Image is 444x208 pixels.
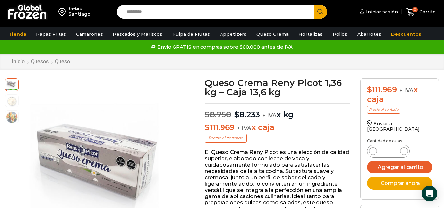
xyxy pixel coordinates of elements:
[382,147,395,156] input: Product quantity
[68,11,91,17] div: Santiago
[31,58,49,65] a: Quesos
[109,28,166,40] a: Pescados y Mariscos
[253,28,292,40] a: Queso Crema
[367,139,432,143] p: Cantidad de cajas
[388,28,425,40] a: Descuentos
[367,85,372,94] span: $
[6,28,30,40] a: Tienda
[205,110,231,119] bdi: 8.750
[367,161,432,173] button: Agregar al carrito
[364,9,398,15] span: Iniciar sesión
[399,87,414,94] span: + IVA
[5,95,18,108] span: queso crema 2
[205,123,210,132] span: $
[169,28,213,40] a: Pulpa de Frutas
[367,106,400,114] p: Precio al contado
[55,58,70,65] a: Queso
[354,28,385,40] a: Abarrotes
[217,28,250,40] a: Appetizers
[295,28,326,40] a: Hortalizas
[329,28,351,40] a: Pollos
[205,123,350,132] p: x caja
[367,85,397,94] bdi: 111.969
[73,28,106,40] a: Camarones
[262,112,277,119] span: + IVA
[205,103,350,120] p: x kg
[367,121,420,132] a: Enviar a [GEOGRAPHIC_DATA]
[5,111,18,124] span: salmon-ahumado-2
[12,58,70,65] nav: Breadcrumb
[358,5,398,18] a: Iniciar sesión
[12,58,25,65] a: Inicio
[367,177,432,190] button: Comprar ahora
[205,110,210,119] span: $
[422,186,437,201] div: Open Intercom Messenger
[418,9,436,15] span: Carrito
[5,78,18,91] span: reny-picot
[58,6,68,17] img: address-field-icon.svg
[405,4,437,20] a: 0 Carrito
[205,123,235,132] bdi: 111.969
[205,78,350,97] h1: Queso Crema Reny Picot 1,36 kg – Caja 13,6 kg
[412,7,418,12] span: 0
[33,28,69,40] a: Papas Fritas
[367,85,432,104] div: x caja
[237,125,251,131] span: + IVA
[205,134,247,142] p: Precio al contado
[234,110,239,119] span: $
[234,110,260,119] bdi: 8.233
[68,6,91,11] div: Enviar a
[314,5,327,19] button: Search button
